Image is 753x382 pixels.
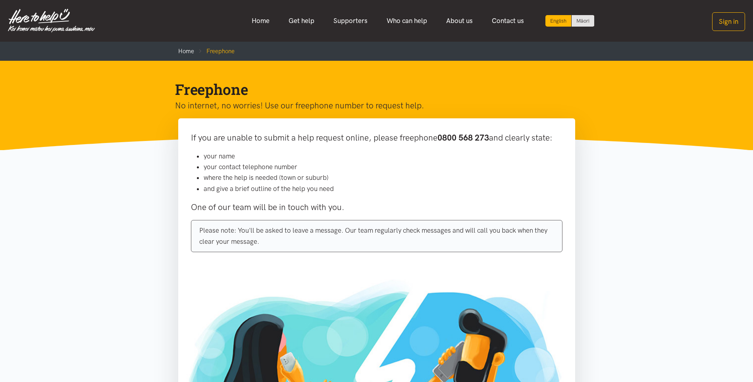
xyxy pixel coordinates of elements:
p: If you are unable to submit a help request online, please freephone and clearly state: [191,131,562,145]
li: Freephone [194,46,235,56]
a: Get help [279,12,324,29]
div: Please note: You'll be asked to leave a message. Our team regularly check messages and will call ... [191,220,562,252]
li: your contact telephone number [204,162,562,172]
a: Contact us [482,12,533,29]
p: One of our team will be in touch with you. [191,201,562,214]
b: 0800 568 273 [437,133,489,143]
a: About us [437,12,482,29]
div: Language toggle [545,15,595,27]
div: Current language [545,15,572,27]
img: Home [8,9,95,33]
p: No internet, no worries! Use our freephone number to request help. [175,99,566,112]
a: Home [242,12,279,29]
a: Supporters [324,12,377,29]
h1: Freephone [175,80,566,99]
li: where the help is needed (town or suburb) [204,172,562,183]
a: Switch to Te Reo Māori [572,15,594,27]
li: your name [204,151,562,162]
li: and give a brief outline of the help you need [204,183,562,194]
a: Home [178,48,194,55]
a: Who can help [377,12,437,29]
button: Sign in [712,12,745,31]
